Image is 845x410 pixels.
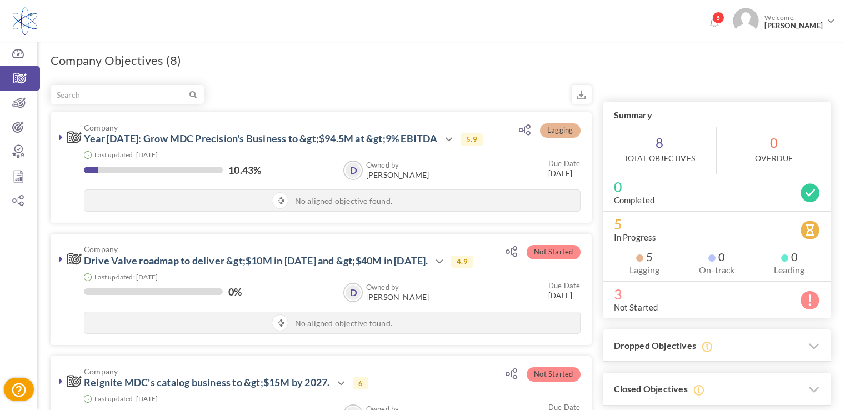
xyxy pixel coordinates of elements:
a: Drive Valve roadmap to deliver &gt;$10M in [DATE] and &gt;$40M in [DATE]. [84,254,428,267]
label: Total Objectives [624,153,695,164]
label: OverDue [755,153,793,164]
span: No aligned objective found. [295,196,392,207]
span: 5 [636,251,653,262]
a: Photo Welcome,[PERSON_NAME] [728,3,839,36]
b: Owned by [366,283,399,292]
span: [PERSON_NAME] [366,171,429,179]
a: D [344,162,362,179]
h1: Company Objectives (8) [51,53,181,68]
span: 0 [781,251,798,262]
small: Last updated: [DATE] [94,151,158,159]
span: 3 [614,288,821,299]
small: [DATE] [548,158,581,178]
a: Year [DATE]: Grow MDC Precision's Business to &gt;$94.5M at &gt;9% EBITDA [84,132,438,144]
h3: Dropped Objectives [603,329,832,362]
span: Not Started [527,367,580,382]
span: 6 [353,377,368,389]
span: 0 [614,181,821,192]
span: Company [84,245,486,253]
a: Reignite MDC's catalog business to &gt;$15M by 2027. [84,376,329,388]
span: No aligned objective found. [295,318,392,329]
label: On-track [686,264,747,276]
b: Owned by [366,161,399,169]
a: Notifications [705,14,723,32]
span: 0 [708,251,725,262]
label: In Progress [614,232,657,243]
img: Logo [13,7,37,35]
span: 5 [614,218,821,229]
span: Company [84,367,486,376]
small: Due Date [548,281,581,290]
small: Last updated: [DATE] [94,394,158,403]
span: Company [84,123,486,132]
span: Welcome, [759,8,826,36]
input: Search [51,86,187,103]
span: [PERSON_NAME] [764,22,823,30]
small: Last updated: [DATE] [94,273,158,281]
span: 8 [603,127,717,174]
h3: Summary [603,102,832,127]
img: Photo [733,8,759,34]
span: 5.9 [461,133,483,146]
a: D [344,284,362,301]
span: 5 [712,12,724,24]
label: 10.43% [228,164,261,176]
span: 0 [717,127,831,174]
span: Not Started [527,245,580,259]
h3: Closed Objectives [603,373,832,406]
span: 4.9 [451,256,473,268]
small: Export [572,85,592,104]
small: [DATE] [548,281,581,301]
label: 0% [228,286,242,297]
label: Completed [614,194,655,206]
span: [PERSON_NAME] [366,293,429,302]
label: Leading [758,264,819,276]
span: Lagging [540,123,580,138]
label: Lagging [614,264,675,276]
small: Due Date [548,159,581,168]
label: Not Started [614,302,658,313]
